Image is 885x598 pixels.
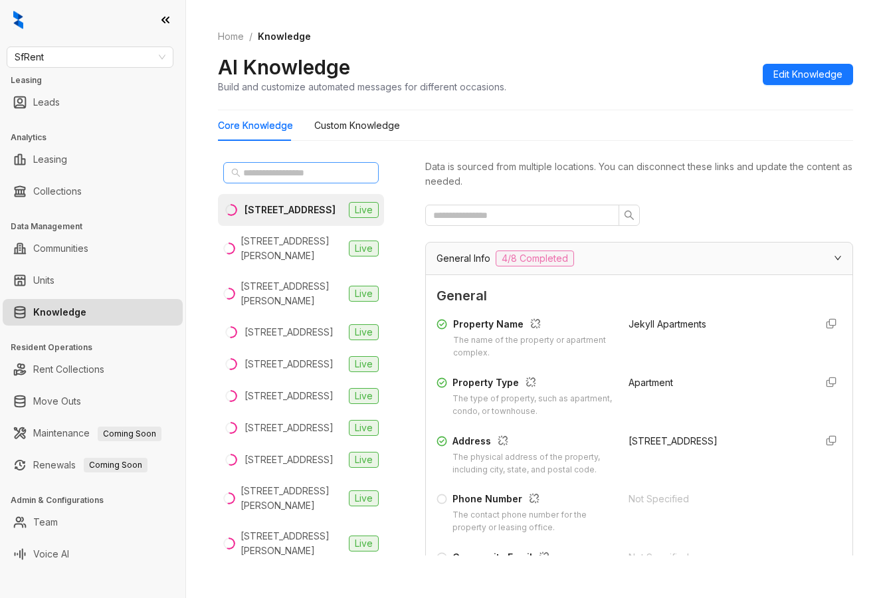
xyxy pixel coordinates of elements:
div: [STREET_ADDRESS] [245,389,334,403]
h3: Data Management [11,221,185,233]
h3: Admin & Configurations [11,494,185,506]
div: The contact phone number for the property or leasing office. [452,509,613,534]
a: Home [215,29,246,44]
span: Live [349,536,379,551]
li: Renewals [3,452,183,478]
h2: AI Knowledge [218,54,350,80]
div: [STREET_ADDRESS] [245,452,334,467]
span: Live [349,490,379,506]
li: Voice AI [3,541,183,567]
li: Collections [3,178,183,205]
li: Leasing [3,146,183,173]
div: Phone Number [452,492,613,509]
button: Edit Knowledge [763,64,853,85]
span: Live [349,420,379,436]
a: Communities [33,235,88,262]
span: Live [349,452,379,468]
a: Knowledge [33,299,86,326]
li: Maintenance [3,420,183,447]
div: [STREET_ADDRESS] [245,203,336,217]
div: Community Email [452,550,613,567]
li: Knowledge [3,299,183,326]
div: [STREET_ADDRESS] [245,357,334,371]
li: Leads [3,89,183,116]
div: The name of the property or apartment complex. [453,334,613,359]
h3: Leasing [11,74,185,86]
a: Collections [33,178,82,205]
span: General [437,286,842,306]
li: Team [3,509,183,536]
span: Knowledge [258,31,311,42]
div: The type of property, such as apartment, condo, or townhouse. [452,393,613,418]
span: expanded [834,254,842,262]
span: search [624,210,635,221]
a: Leads [33,89,60,116]
a: Team [33,509,58,536]
span: Coming Soon [84,458,147,472]
li: Rent Collections [3,356,183,383]
div: General Info4/8 Completed [426,243,852,274]
span: SfRent [15,47,165,67]
span: Live [349,241,379,256]
div: [STREET_ADDRESS] [629,434,805,448]
div: Not Specified [629,550,805,565]
span: 4/8 Completed [496,250,574,266]
div: Property Name [453,317,613,334]
li: / [249,29,252,44]
div: [STREET_ADDRESS][PERSON_NAME] [241,529,344,558]
span: Apartment [629,377,673,388]
a: Move Outs [33,388,81,415]
a: Units [33,267,54,294]
div: [STREET_ADDRESS] [245,421,334,435]
span: Coming Soon [98,427,161,441]
li: Communities [3,235,183,262]
div: Data is sourced from multiple locations. You can disconnect these links and update the content as... [425,159,853,189]
div: [STREET_ADDRESS] [245,325,334,340]
span: Live [349,324,379,340]
span: Live [349,388,379,404]
a: Rent Collections [33,356,104,383]
a: RenewalsComing Soon [33,452,147,478]
div: Address [452,434,613,451]
span: Live [349,286,379,302]
li: Units [3,267,183,294]
div: Property Type [452,375,613,393]
div: Not Specified [629,492,805,506]
a: Voice AI [33,541,69,567]
h3: Resident Operations [11,342,185,353]
li: Move Outs [3,388,183,415]
div: Core Knowledge [218,118,293,133]
div: [STREET_ADDRESS][PERSON_NAME] [241,279,344,308]
div: Build and customize automated messages for different occasions. [218,80,506,94]
span: General Info [437,251,490,266]
div: [STREET_ADDRESS][PERSON_NAME] [241,234,344,263]
span: Edit Knowledge [773,67,842,82]
span: Jekyll Apartments [629,318,706,330]
h3: Analytics [11,132,185,144]
div: The physical address of the property, including city, state, and postal code. [452,451,613,476]
span: Live [349,356,379,372]
div: Custom Knowledge [314,118,400,133]
span: Live [349,202,379,218]
a: Leasing [33,146,67,173]
img: logo [13,11,23,29]
div: [STREET_ADDRESS][PERSON_NAME] [241,484,344,513]
span: search [231,168,241,177]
